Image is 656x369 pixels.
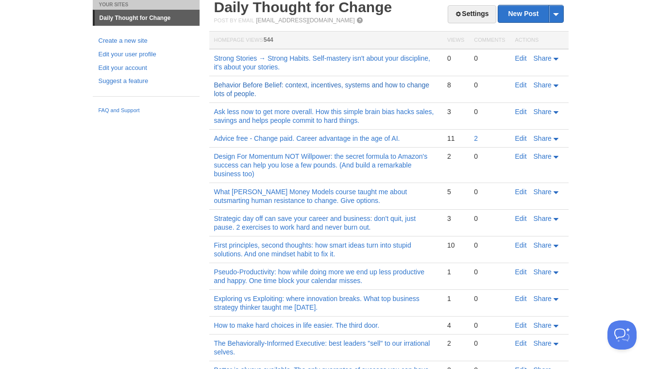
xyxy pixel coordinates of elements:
[534,81,552,89] span: Share
[515,321,527,329] a: Edit
[515,81,527,89] a: Edit
[214,215,416,231] a: Strategic day off can save your career and business: don't quit, just pause. 2 exercises to work ...
[214,81,430,98] a: Behavior Before Belief: context, incentives, systems and how to change lots of people.
[95,10,200,26] a: Daily Thought for Change
[474,107,505,116] div: 0
[214,241,411,258] a: First principles, second thoughts: how smart ideas turn into stupid solutions. And one mindset ha...
[214,108,434,124] a: Ask less now to get more overall. How this simple brain bias hacks sales, savings and helps peopl...
[264,36,273,43] span: 544
[474,339,505,348] div: 0
[447,214,464,223] div: 3
[447,81,464,89] div: 8
[99,76,194,86] a: Suggest a feature
[214,295,420,311] a: Exploring vs Exploiting: where innovation breaks. What top business strategy thinker taught me [D...
[447,152,464,161] div: 2
[447,241,464,250] div: 10
[474,81,505,89] div: 0
[214,152,428,178] a: Design For Momentum NOT Willpower: the secret formula to Amazon's success can help you lose a few...
[515,268,527,276] a: Edit
[214,339,430,356] a: The Behaviorally-Informed Executive: best leaders "sell" to our irrational selves.
[515,108,527,116] a: Edit
[515,152,527,160] a: Edit
[447,54,464,63] div: 0
[534,108,552,116] span: Share
[447,187,464,196] div: 5
[214,134,400,142] a: Advice free - Change paid. Career advantage in the age of AI.
[209,32,442,50] th: Homepage Views
[515,241,527,249] a: Edit
[534,54,552,62] span: Share
[515,134,527,142] a: Edit
[534,268,552,276] span: Share
[214,268,424,285] a: Pseudo-Productivity: how while doing more we end up less productive and happy. One time block you...
[515,54,527,62] a: Edit
[99,50,194,60] a: Edit your user profile
[534,295,552,302] span: Share
[515,188,527,196] a: Edit
[515,215,527,222] a: Edit
[534,339,552,347] span: Share
[515,339,527,347] a: Edit
[469,32,510,50] th: Comments
[447,321,464,330] div: 4
[447,268,464,276] div: 1
[447,294,464,303] div: 1
[534,188,552,196] span: Share
[256,17,354,24] a: [EMAIL_ADDRESS][DOMAIN_NAME]
[474,321,505,330] div: 0
[214,54,430,71] a: Strong Stories → Strong Habits. Self-mastery isn't about your discipline, it's about your stories.
[99,36,194,46] a: Create a new site
[534,152,552,160] span: Share
[534,134,552,142] span: Share
[474,152,505,161] div: 0
[474,268,505,276] div: 0
[447,339,464,348] div: 2
[534,321,552,329] span: Share
[447,134,464,143] div: 11
[214,17,254,23] span: Post by Email
[99,106,194,115] a: FAQ and Support
[214,188,407,204] a: What [PERSON_NAME] Money Models course taught me about outsmarting human resistance to change. Gi...
[474,187,505,196] div: 0
[474,294,505,303] div: 0
[99,63,194,73] a: Edit your account
[510,32,569,50] th: Actions
[474,54,505,63] div: 0
[498,5,563,22] a: New Post
[214,321,380,329] a: How to make hard choices in life easier. The third door.
[534,241,552,249] span: Share
[474,134,478,142] a: 2
[607,320,637,350] iframe: Help Scout Beacon - Open
[534,215,552,222] span: Share
[448,5,496,23] a: Settings
[515,295,527,302] a: Edit
[474,214,505,223] div: 0
[447,107,464,116] div: 3
[474,241,505,250] div: 0
[442,32,469,50] th: Views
